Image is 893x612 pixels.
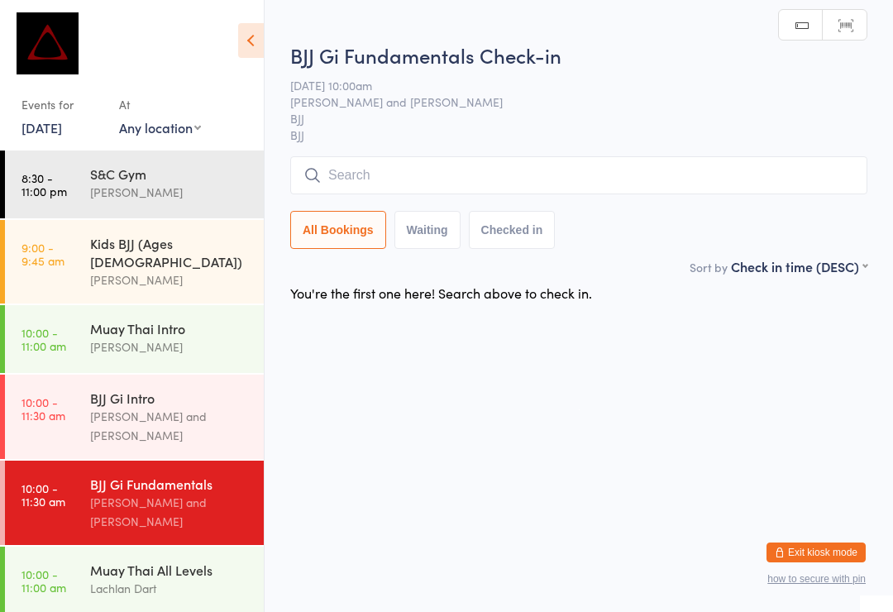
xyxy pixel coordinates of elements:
a: 10:00 -11:00 amMuay Thai Intro[PERSON_NAME] [5,305,264,373]
div: S&C Gym [90,165,250,183]
h2: BJJ Gi Fundamentals Check-in [290,41,867,69]
div: You're the first one here! Search above to check in. [290,284,592,302]
div: Events for [21,91,103,118]
div: Muay Thai All Levels [90,561,250,579]
img: Dominance MMA Abbotsford [17,12,79,74]
span: BJJ [290,110,842,127]
time: 8:30 - 11:00 pm [21,171,67,198]
time: 9:00 - 9:45 am [21,241,64,267]
button: how to secure with pin [767,573,866,585]
button: Exit kiosk mode [766,543,866,562]
time: 10:00 - 11:00 am [21,567,66,594]
div: Muay Thai Intro [90,319,250,337]
div: Check in time (DESC) [731,257,867,275]
a: 8:30 -11:00 pmS&C Gym[PERSON_NAME] [5,151,264,218]
div: BJJ Gi Intro [90,389,250,407]
span: [DATE] 10:00am [290,77,842,93]
div: Any location [119,118,201,136]
div: [PERSON_NAME] [90,183,250,202]
time: 10:00 - 11:30 am [21,481,65,508]
button: Waiting [394,211,461,249]
div: [PERSON_NAME] and [PERSON_NAME] [90,407,250,445]
a: 10:00 -11:30 amBJJ Gi Fundamentals[PERSON_NAME] and [PERSON_NAME] [5,461,264,545]
span: BJJ [290,127,867,143]
div: [PERSON_NAME] [90,337,250,356]
time: 10:00 - 11:30 am [21,395,65,422]
button: Checked in [469,211,556,249]
label: Sort by [690,259,728,275]
button: All Bookings [290,211,386,249]
a: [DATE] [21,118,62,136]
div: BJJ Gi Fundamentals [90,475,250,493]
a: 10:00 -11:30 amBJJ Gi Intro[PERSON_NAME] and [PERSON_NAME] [5,375,264,459]
div: [PERSON_NAME] [90,270,250,289]
div: Kids BJJ (Ages [DEMOGRAPHIC_DATA]) [90,234,250,270]
input: Search [290,156,867,194]
div: At [119,91,201,118]
span: [PERSON_NAME] and [PERSON_NAME] [290,93,842,110]
time: 10:00 - 11:00 am [21,326,66,352]
a: 9:00 -9:45 amKids BJJ (Ages [DEMOGRAPHIC_DATA])[PERSON_NAME] [5,220,264,304]
div: [PERSON_NAME] and [PERSON_NAME] [90,493,250,531]
div: Lachlan Dart [90,579,250,598]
